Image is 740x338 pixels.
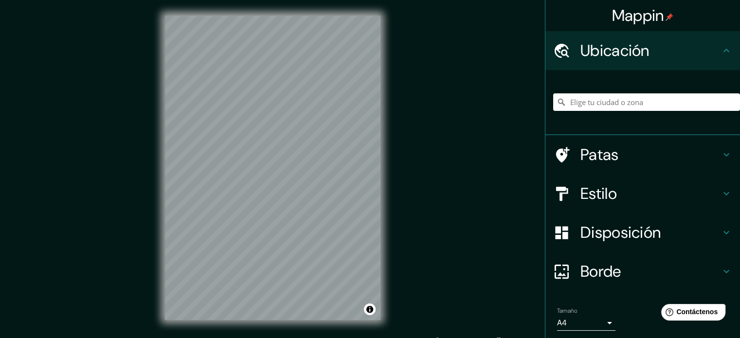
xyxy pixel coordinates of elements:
input: Elige tu ciudad o zona [553,93,740,111]
font: Mappin [612,5,664,26]
img: pin-icon.png [666,13,673,21]
font: Patas [580,144,619,165]
font: Tamaño [557,307,577,315]
button: Activar o desactivar atribución [364,303,376,315]
div: Disposición [545,213,740,252]
font: Ubicación [580,40,650,61]
iframe: Lanzador de widgets de ayuda [653,300,729,327]
div: Patas [545,135,740,174]
div: Estilo [545,174,740,213]
font: A4 [557,318,567,328]
div: Borde [545,252,740,291]
div: Ubicación [545,31,740,70]
font: Borde [580,261,621,282]
div: A4 [557,315,615,331]
canvas: Mapa [165,16,380,320]
font: Disposición [580,222,661,243]
font: Estilo [580,183,617,204]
